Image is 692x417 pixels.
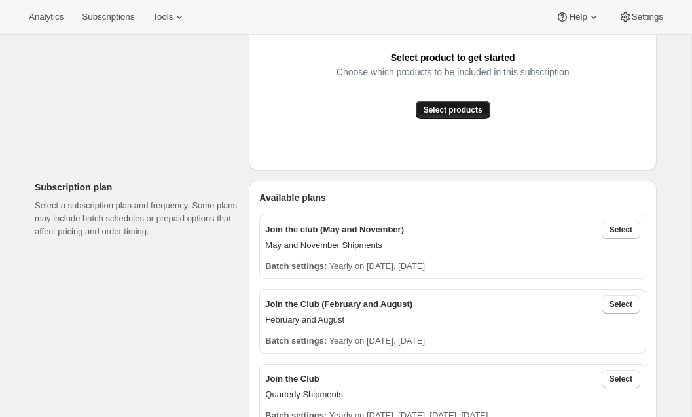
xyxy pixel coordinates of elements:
[35,199,238,238] p: Select a subscription plan and frequency. Some plans may include batch schedules or prepaid optio...
[265,261,327,271] span: Batch settings:
[548,8,608,26] button: Help
[82,12,134,22] span: Subscriptions
[74,8,142,26] button: Subscriptions
[337,63,570,81] span: Choose which products to be included in this subscription
[602,221,640,239] button: Select
[265,239,640,252] p: May and November Shipments
[153,12,173,22] span: Tools
[610,299,632,310] span: Select
[424,105,483,115] span: Select products
[265,314,640,327] p: February and August
[265,223,404,236] p: Join the club (May and November)
[259,191,325,204] span: Available plans
[265,372,319,386] p: Join the Club
[632,12,663,22] span: Settings
[329,261,425,271] span: Yearly on [DATE], [DATE]
[610,225,632,235] span: Select
[29,12,64,22] span: Analytics
[569,12,587,22] span: Help
[265,336,327,346] span: Batch settings:
[265,298,412,311] p: Join the Club (February and August)
[602,295,640,314] button: Select
[21,8,71,26] button: Analytics
[329,336,425,346] span: Yearly on [DATE], [DATE]
[265,388,640,401] p: Quarterly Shipments
[610,374,632,384] span: Select
[391,48,515,67] span: Select product to get started
[145,8,194,26] button: Tools
[611,8,671,26] button: Settings
[35,181,238,194] p: Subscription plan
[602,370,640,388] button: Select
[416,101,490,119] button: Select products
